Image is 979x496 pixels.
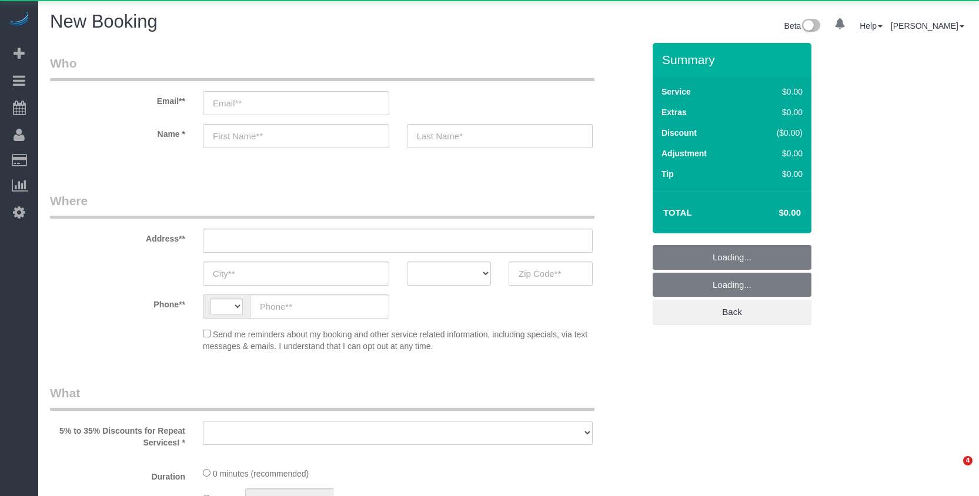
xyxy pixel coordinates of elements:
a: Help [860,21,883,31]
img: Automaid Logo [7,12,31,28]
label: Name * [41,124,194,140]
span: Send me reminders about my booking and other service related information, including specials, via... [203,330,587,351]
label: Discount [661,127,697,139]
span: 0 minutes (recommended) [213,469,309,478]
label: Adjustment [661,148,707,159]
span: 4 [963,456,973,465]
iframe: Intercom live chat [939,456,967,484]
label: Extras [661,106,687,118]
legend: Where [50,192,594,219]
div: ($0.00) [752,127,803,139]
div: $0.00 [752,86,803,98]
label: 5% to 35% Discounts for Repeat Services! * [41,421,194,448]
label: Tip [661,168,674,180]
h4: $0.00 [744,208,801,218]
label: Service [661,86,691,98]
legend: Who [50,55,594,81]
label: Duration [41,467,194,482]
legend: What [50,384,594,411]
div: $0.00 [752,148,803,159]
a: Back [653,300,811,324]
div: $0.00 [752,168,803,180]
a: Beta [784,21,821,31]
input: Zip Code** [509,262,593,286]
h3: Summary [662,53,806,66]
div: $0.00 [752,106,803,118]
input: First Name** [203,124,389,148]
img: New interface [801,19,820,34]
input: Last Name* [407,124,593,148]
a: [PERSON_NAME] [891,21,964,31]
span: New Booking [50,11,158,32]
strong: Total [663,207,692,217]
